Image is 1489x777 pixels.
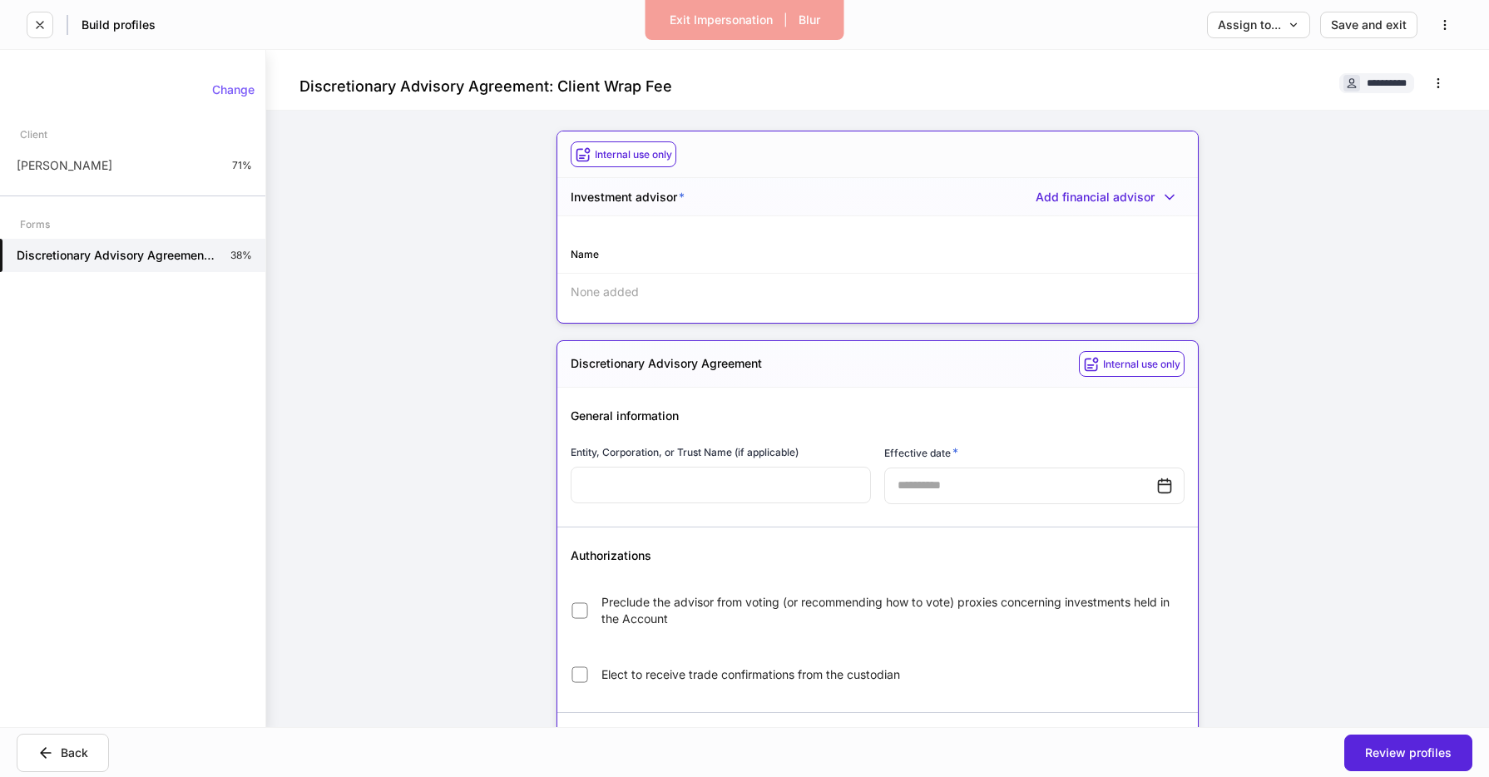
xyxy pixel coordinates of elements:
[201,77,265,103] button: Change
[601,666,900,683] span: Elect to receive trade confirmations from the custodian
[17,734,109,772] button: Back
[1344,735,1472,771] button: Review profiles
[212,84,255,96] div: Change
[230,249,252,262] p: 38%
[1320,12,1417,38] button: Save and exit
[1365,747,1452,759] div: Review profiles
[1103,356,1180,372] h6: Internal use only
[1036,189,1185,205] button: Add financial advisor
[82,17,156,33] h5: Build profiles
[232,159,252,172] p: 71%
[571,547,1185,564] h5: Authorizations
[670,14,773,26] div: Exit Impersonation
[788,7,831,33] button: Blur
[37,745,88,761] div: Back
[1207,12,1310,38] button: Assign to...
[1218,19,1299,31] div: Assign to...
[799,14,820,26] div: Blur
[601,594,1175,627] span: Preclude the advisor from voting (or recommending how to vote) proxies concerning investments hel...
[571,246,878,262] div: Name
[20,120,47,149] div: Client
[20,210,50,239] div: Forms
[571,408,1185,424] h5: General information
[571,444,799,460] h6: Entity, Corporation, or Trust Name (if applicable)
[659,7,784,33] button: Exit Impersonation
[557,274,1198,310] div: None added
[884,444,958,461] h6: Effective date
[571,355,762,372] h5: Discretionary Advisory Agreement
[17,157,112,174] p: [PERSON_NAME]
[571,189,685,205] h5: Investment advisor
[299,77,672,97] h4: Discretionary Advisory Agreement: Client Wrap Fee
[17,247,217,264] h5: Discretionary Advisory Agreement: Client Wrap Fee
[595,146,672,162] h6: Internal use only
[1331,19,1407,31] div: Save and exit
